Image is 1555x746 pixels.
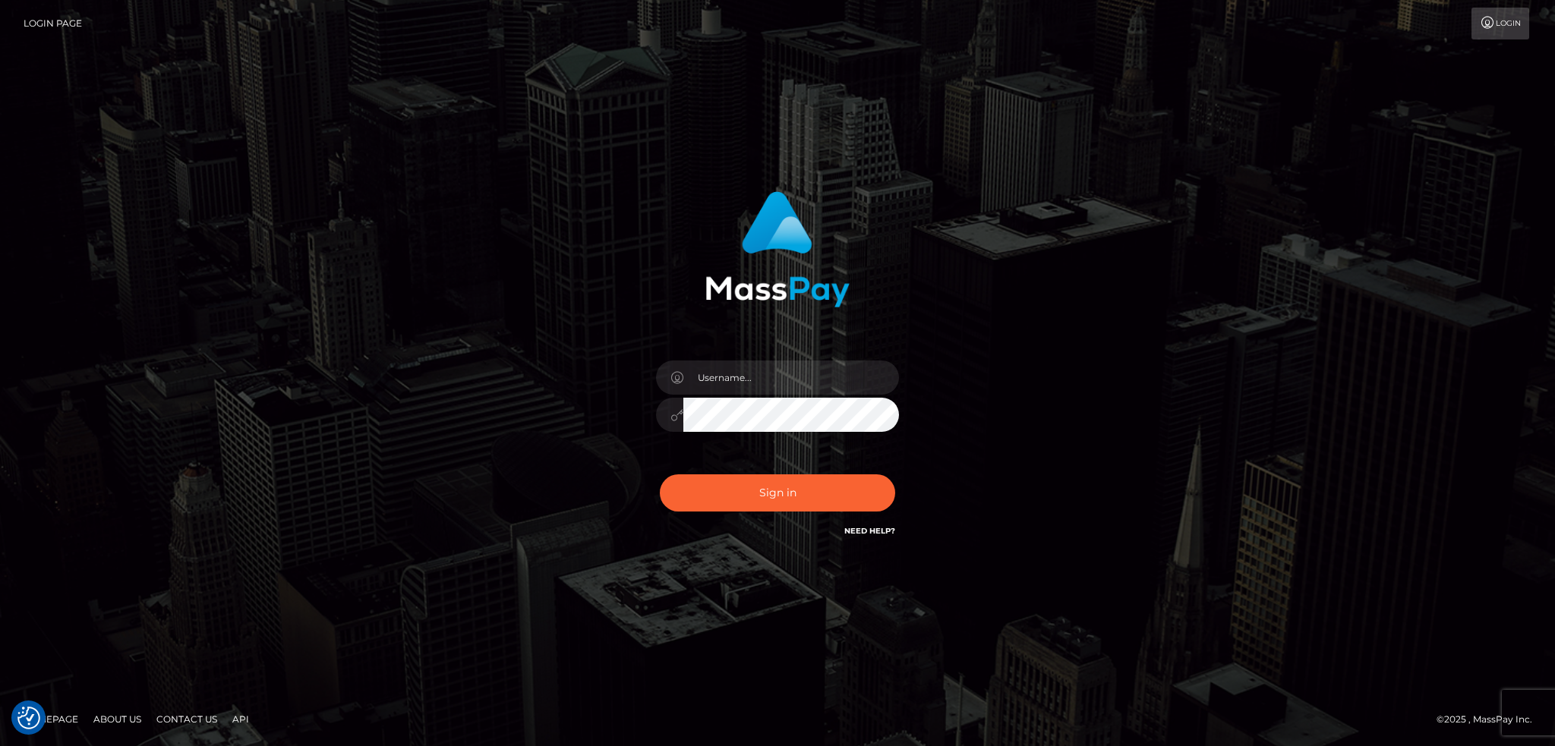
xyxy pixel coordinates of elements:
[844,526,895,536] a: Need Help?
[1471,8,1529,39] a: Login
[17,707,40,729] img: Revisit consent button
[660,474,895,511] button: Sign in
[705,191,850,307] img: MassPay Login
[1437,711,1544,728] div: © 2025 , MassPay Inc.
[17,707,84,731] a: Homepage
[150,707,223,731] a: Contact Us
[24,8,82,39] a: Login Page
[226,707,255,731] a: API
[683,360,899,395] input: Username...
[87,707,147,731] a: About Us
[17,707,40,729] button: Consent Preferences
